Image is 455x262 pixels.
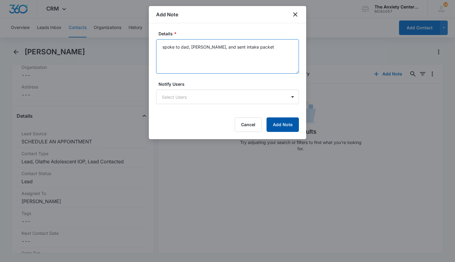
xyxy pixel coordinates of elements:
[156,11,178,18] h1: Add Note
[159,81,301,87] label: Notify Users
[267,117,299,132] button: Add Note
[292,11,299,18] button: close
[159,30,301,37] label: Details
[235,117,262,132] button: Cancel
[156,39,299,74] textarea: spoke to dad, [PERSON_NAME], and sent intake packet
